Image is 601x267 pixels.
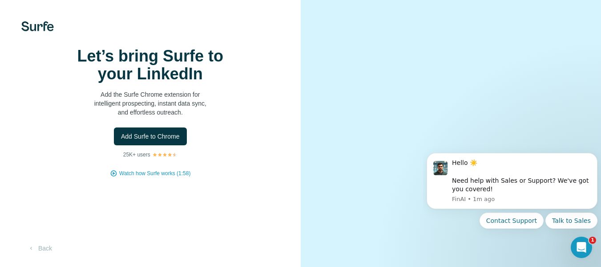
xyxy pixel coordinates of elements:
h1: Let’s bring Surfe to your LinkedIn [61,47,239,83]
button: Add Surfe to Chrome [114,127,187,145]
iframe: Intercom notifications message [423,142,601,263]
button: Back [21,240,58,256]
span: Add Surfe to Chrome [121,132,180,141]
p: Add the Surfe Chrome extension for intelligent prospecting, instant data sync, and effortless out... [61,90,239,117]
iframe: Intercom live chat [571,237,592,258]
p: 25K+ users [123,151,150,159]
button: Watch how Surfe works (1:58) [119,169,190,177]
img: Surfe's logo [21,21,54,31]
span: 1 [589,237,596,244]
img: Rating Stars [152,152,177,157]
